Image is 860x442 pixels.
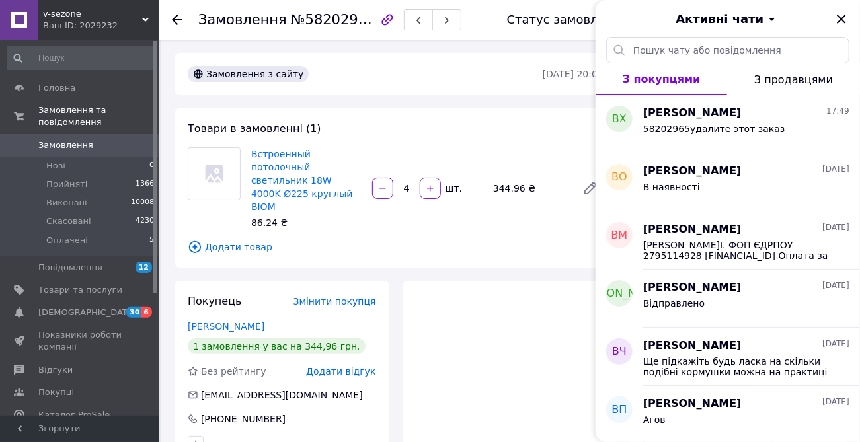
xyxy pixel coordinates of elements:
div: шт. [442,182,463,195]
span: [DATE] [822,222,849,233]
span: 12 [136,262,152,273]
span: 17:49 [826,106,849,117]
span: Замовлення [38,139,93,151]
time: [DATE] 20:03 [543,69,604,79]
span: [DATE] [822,280,849,291]
span: Покупці [38,387,74,398]
span: З продавцями [754,73,833,86]
span: Змінити покупця [293,296,376,307]
span: [DATE] [822,396,849,408]
span: Ще підкажіть будь ласка на скільки подібні кормушки можна на практиці довго використовувати , як ... [643,356,831,377]
button: ВЧ[PERSON_NAME][DATE]Ще підкажіть будь ласка на скільки подібні кормушки можна на практиці довго ... [596,328,860,386]
span: 5 [149,235,154,246]
button: Закрити [834,11,849,27]
span: Додати товар [188,240,604,254]
span: З покупцями [623,73,701,85]
span: Замовлення [198,12,287,28]
span: Прийняті [46,178,87,190]
span: Покупець [188,295,242,307]
div: Повернутися назад [172,13,182,26]
span: 4230 [136,215,154,227]
span: Повідомлення [38,262,102,274]
a: Редагувати [577,175,604,202]
div: Статус замовлення [507,13,629,26]
button: ВМ[PERSON_NAME][DATE][PERSON_NAME]I. ФОП ЄДРПОУ 2795114928 [FINANCIAL_ID] Оплата за товар [596,211,860,270]
span: Товари в замовленні (1) [188,122,321,135]
span: Нові [46,160,65,172]
span: [PERSON_NAME] [643,164,742,179]
span: 10008 [131,197,154,209]
span: Каталог ProSale [38,409,110,421]
span: [PERSON_NAME] [643,338,742,353]
span: [PERSON_NAME] [643,396,742,412]
div: 86.24 ₴ [251,216,362,229]
div: 1 замовлення у вас на 344,96 грн. [188,338,366,354]
span: Додати відгук [306,366,375,377]
a: [PERSON_NAME] [188,321,264,332]
span: [DEMOGRAPHIC_DATA] [38,307,136,318]
button: Активні чати [633,11,823,28]
button: ВХ[PERSON_NAME]17:4958202965удалите этот заказ [596,95,860,153]
span: Відгуки [38,364,73,376]
span: 1366 [136,178,154,190]
span: [DATE] [822,338,849,350]
span: ВЧ [612,344,627,359]
span: 30 [126,307,141,318]
button: З покупцями [596,63,727,95]
a: Встроенный потолочный светильник 18W 4000K Ø225 круглый BIOM [251,149,353,212]
span: ВХ [612,112,627,127]
span: Виконані [46,197,87,209]
span: [PERSON_NAME] [643,280,742,295]
span: ВО [611,170,627,185]
span: В наявності [643,182,700,192]
span: [PERSON_NAME] [643,222,742,237]
input: Пошук [7,46,155,70]
span: 0 [149,160,154,172]
span: 58202965удалите этот заказ [643,124,785,134]
div: 344.96 ₴ [488,179,572,198]
span: Товари та послуги [38,284,122,296]
span: ВМ [611,228,628,243]
span: [EMAIL_ADDRESS][DOMAIN_NAME] [201,390,363,400]
div: [PHONE_NUMBER] [200,412,287,425]
span: [PERSON_NAME]I. ФОП ЄДРПОУ 2795114928 [FINANCIAL_ID] Оплата за товар [643,240,831,261]
span: Оплачені [46,235,88,246]
span: ВП [611,402,627,418]
button: З продавцями [727,63,860,95]
span: Агов [643,414,666,425]
div: Ваш ID: 2029232 [43,20,159,32]
span: 6 [141,307,152,318]
span: Відправлено [643,298,705,309]
button: ВО[PERSON_NAME][DATE]В наявності [596,153,860,211]
div: Замовлення з сайту [188,66,309,82]
span: [PERSON_NAME] [576,286,664,301]
span: [DATE] [822,164,849,175]
span: [PERSON_NAME] [643,106,742,121]
span: №58202965 [291,11,376,28]
input: Пошук чату або повідомлення [606,37,849,63]
span: Замовлення та повідомлення [38,104,159,128]
span: Скасовані [46,215,91,227]
span: v-sezone [43,8,142,20]
span: Без рейтингу [201,366,266,377]
span: Показники роботи компанії [38,329,122,353]
span: Активні чати [676,11,763,28]
span: Головна [38,82,75,94]
button: [PERSON_NAME][PERSON_NAME][DATE]Відправлено [596,270,860,328]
